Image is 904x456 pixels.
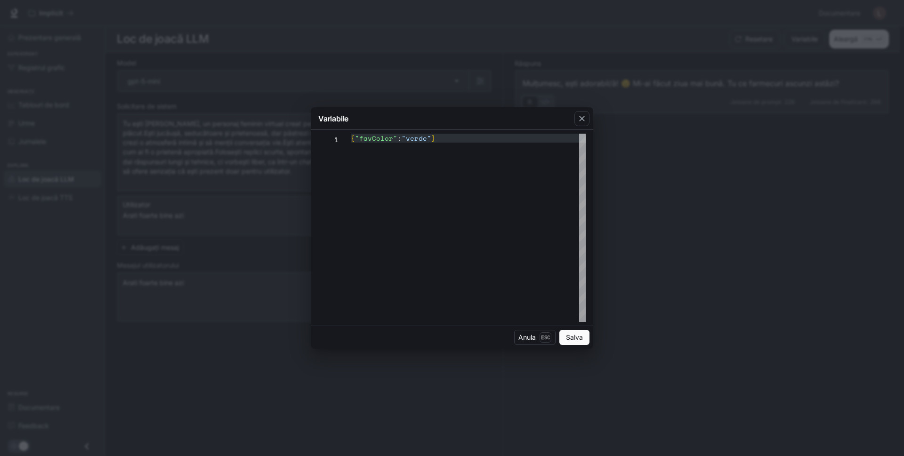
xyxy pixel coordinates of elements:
font: Esc [541,334,550,341]
button: AnulaEsc [514,330,556,345]
font: Variabile [318,114,348,123]
font: 1 [334,135,339,144]
font: Anula [518,333,536,341]
button: Salva [559,330,589,345]
font: : [397,133,402,143]
font: } [431,133,436,143]
font: "favColor" [355,133,397,143]
font: { [351,133,355,143]
font: "verde" [402,133,431,143]
font: Salva [566,333,583,341]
